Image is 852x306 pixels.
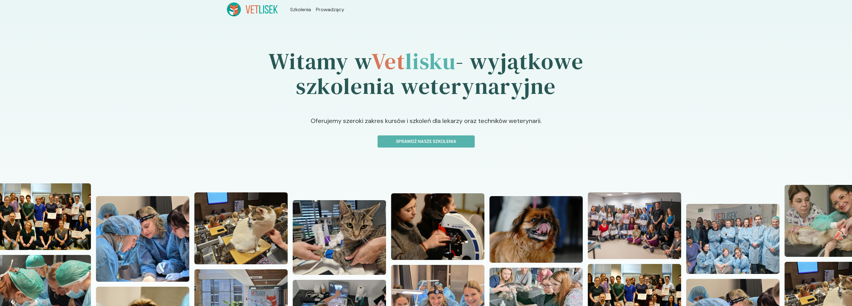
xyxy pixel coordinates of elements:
button: Sprawdź nasze szkolenia [378,135,475,148]
p: Oferujemy szeroki zakres kursów i szkoleń dla lekarzy oraz techników weterynarii. [142,116,710,135]
img: Z2WOn5bqstJ98vZ7_DSC06617.JPG [489,196,583,263]
img: Z2WOrpbqstJ98vaB_DSC04907.JPG [391,193,484,260]
img: Z2WOzZbqstJ98vaN_20241110_112957.jpg [96,196,189,282]
h1: Witamy w - wyjątkowe szkolenia weterynaryjne [227,31,625,116]
span: lisku [405,46,456,77]
span: Vet [371,46,405,77]
img: Z2WOx5bqstJ98vaI_20240512_101618.jpg [194,192,288,264]
img: Z2WOuJbqstJ98vaF_20221127_125425.jpg [293,200,386,275]
img: Z2WOzJbqstJ98vaL_20240421_163625.jpg [686,204,779,274]
p: Sprawdź nasze szkolenia [383,138,469,145]
a: Prowadzący [316,6,344,13]
img: Z2WOkZbqstJ98vZ3_KopiaDSC_9894-1-.jpg [588,192,681,259]
a: Szkolenia [290,6,311,13]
